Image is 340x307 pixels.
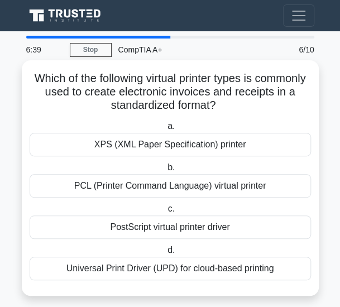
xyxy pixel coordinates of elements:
[20,39,70,61] div: 6:39
[30,215,311,239] div: PostScript virtual printer driver
[112,39,271,61] div: CompTIA A+
[167,245,175,255] span: d.
[28,71,312,113] h5: Which of the following virtual printer types is commonly used to create electronic invoices and r...
[30,174,311,198] div: PCL (Printer Command Language) virtual printer
[30,257,311,280] div: Universal Print Driver (UPD) for cloud-based printing
[167,162,175,172] span: b.
[271,39,321,61] div: 6/10
[167,121,175,131] span: a.
[283,4,314,27] button: Toggle navigation
[70,43,112,57] a: Stop
[168,204,175,213] span: c.
[30,133,311,156] div: XPS (XML Paper Specification) printer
